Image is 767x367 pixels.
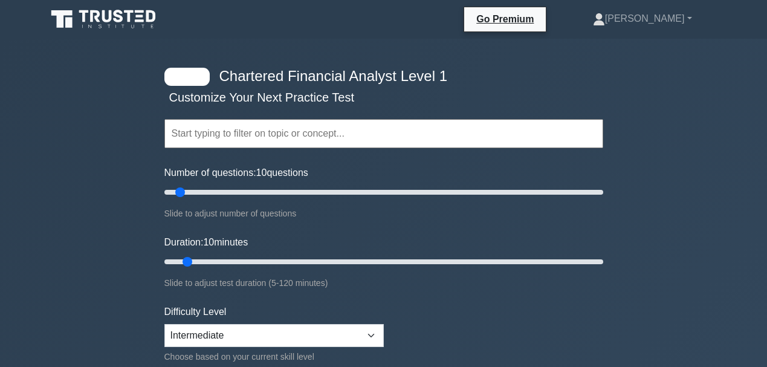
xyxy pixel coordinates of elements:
span: 10 [256,167,267,178]
div: Slide to adjust test duration (5-120 minutes) [164,276,603,290]
h4: Chartered Financial Analyst Level 1 [215,68,544,85]
label: Difficulty Level [164,305,227,319]
span: 10 [203,237,214,247]
a: [PERSON_NAME] [564,7,721,31]
div: Slide to adjust number of questions [164,206,603,221]
a: Go Premium [469,11,541,27]
div: Choose based on your current skill level [164,349,384,364]
input: Start typing to filter on topic or concept... [164,119,603,148]
label: Number of questions: questions [164,166,308,180]
label: Duration: minutes [164,235,248,250]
